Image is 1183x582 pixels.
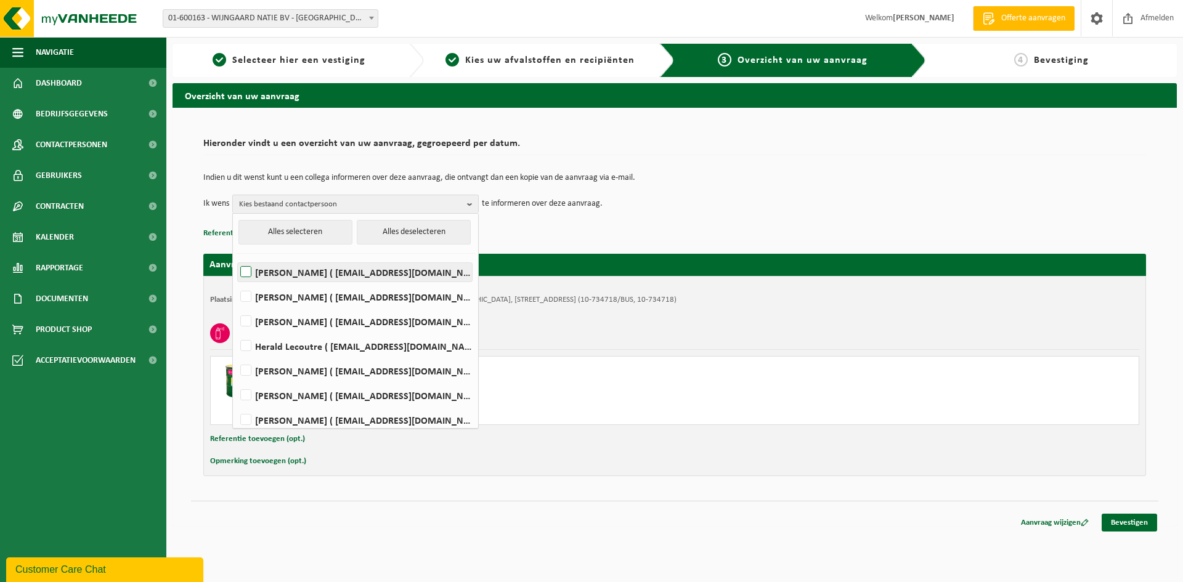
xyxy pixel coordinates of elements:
[238,288,472,306] label: [PERSON_NAME] ( [EMAIL_ADDRESS][DOMAIN_NAME] )
[203,195,229,213] p: Ik wens
[238,312,472,331] label: [PERSON_NAME] ( [EMAIL_ADDRESS][DOMAIN_NAME] )
[36,99,108,129] span: Bedrijfsgegevens
[973,6,1075,31] a: Offerte aanvragen
[213,53,226,67] span: 1
[36,129,107,160] span: Contactpersonen
[36,314,92,345] span: Product Shop
[209,260,302,270] strong: Aanvraag voor [DATE]
[6,555,206,582] iframe: chat widget
[998,12,1068,25] span: Offerte aanvragen
[238,411,472,429] label: [PERSON_NAME] ( [EMAIL_ADDRESS][DOMAIN_NAME] )
[36,160,82,191] span: Gebruikers
[179,53,399,68] a: 1Selecteer hier een vestiging
[266,408,724,418] div: Aantal leveren: 1
[239,195,462,214] span: Kies bestaand contactpersoon
[210,296,264,304] strong: Plaatsingsadres:
[163,10,378,27] span: 01-600163 - WIJNGAARD NATIE BV - ANTWERPEN
[232,55,365,65] span: Selecteer hier een vestiging
[238,220,352,245] button: Alles selecteren
[718,53,731,67] span: 3
[465,55,635,65] span: Kies uw afvalstoffen en recipiënten
[238,386,472,405] label: [PERSON_NAME] ( [EMAIL_ADDRESS][DOMAIN_NAME] )
[232,195,479,213] button: Kies bestaand contactpersoon
[1014,53,1028,67] span: 4
[1102,514,1157,531] a: Bevestigen
[217,363,254,400] img: PB-OT-0200-MET-00-03.png
[36,345,136,376] span: Acceptatievoorwaarden
[357,220,471,245] button: Alles deselecteren
[36,191,84,222] span: Contracten
[210,453,306,469] button: Opmerking toevoegen (opt.)
[203,174,1146,182] p: Indien u dit wenst kunt u een collega informeren over deze aanvraag, die ontvangt dan een kopie v...
[1012,514,1098,531] a: Aanvraag wijzigen
[738,55,868,65] span: Overzicht van uw aanvraag
[36,68,82,99] span: Dashboard
[163,9,378,28] span: 01-600163 - WIJNGAARD NATIE BV - ANTWERPEN
[238,263,472,281] label: [PERSON_NAME] ( [EMAIL_ADDRESS][DOMAIN_NAME] )
[1034,55,1089,65] span: Bevestiging
[482,195,603,213] p: te informeren over deze aanvraag.
[445,53,459,67] span: 2
[36,283,88,314] span: Documenten
[173,83,1177,107] h2: Overzicht van uw aanvraag
[36,253,83,283] span: Rapportage
[238,337,472,355] label: Herald Lecoutre ( [EMAIL_ADDRESS][DOMAIN_NAME] )
[266,398,724,408] div: Aantal ophalen : 1
[36,222,74,253] span: Kalender
[430,53,651,68] a: 2Kies uw afvalstoffen en recipiënten
[36,37,74,68] span: Navigatie
[238,362,472,380] label: [PERSON_NAME] ( [EMAIL_ADDRESS][DOMAIN_NAME] )
[210,431,305,447] button: Referentie toevoegen (opt.)
[203,139,1146,155] h2: Hieronder vindt u een overzicht van uw aanvraag, gegroepeerd per datum.
[893,14,954,23] strong: [PERSON_NAME]
[203,225,298,241] button: Referentie toevoegen (opt.)
[266,382,724,392] div: Ophalen en plaatsen lege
